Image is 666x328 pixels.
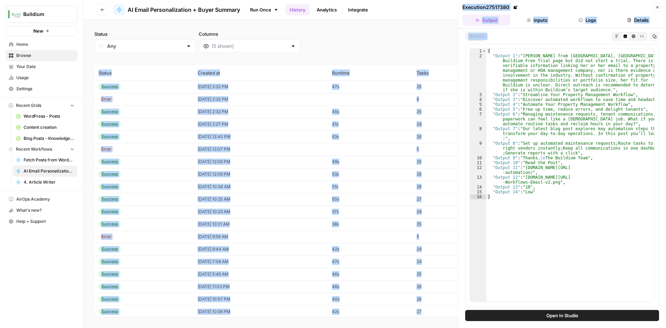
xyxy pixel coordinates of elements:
[24,157,74,163] span: Fetch Posts from WordPress
[328,65,412,81] th: Runtime
[285,4,310,15] a: History
[99,246,121,252] div: Success
[99,121,121,127] div: Success
[412,255,479,268] td: 24
[16,75,74,81] span: Usage
[23,11,65,18] span: Buildium
[412,93,479,106] td: 6
[470,126,486,141] div: 8
[344,4,372,15] a: Integrate
[99,271,121,277] div: Success
[99,109,121,115] div: Success
[99,259,121,265] div: Success
[194,230,328,243] td: [DATE] 9:58 AM
[412,131,479,143] td: 26
[114,4,240,15] a: AI Email Personalization + Buyer Summary
[470,92,486,97] div: 3
[412,81,479,93] td: 25
[6,205,77,216] div: What's new?
[412,65,479,81] th: Tasks
[194,168,328,180] td: [DATE] 12:06 PM
[194,106,328,118] td: [DATE] 2:32 PM
[614,15,662,26] button: Details
[6,216,77,227] button: Help + Support
[94,53,655,65] span: (1057 records)
[470,112,486,126] div: 7
[6,50,77,61] a: Browse
[470,194,486,199] div: 16
[470,53,486,92] div: 2
[194,143,328,155] td: [DATE] 12:07 PM
[194,255,328,268] td: [DATE] 7:08 AM
[6,100,77,111] button: Recent Grids
[128,6,240,14] span: AI Email Personalization + Buyer Summary
[99,184,121,190] div: Success
[99,171,121,177] div: Success
[328,268,412,280] td: 46s
[99,146,114,152] div: Error
[412,168,479,180] td: 26
[99,296,121,302] div: Success
[194,243,328,255] td: [DATE] 9:44 AM
[412,280,479,293] td: 26
[194,293,328,305] td: [DATE] 10:57 PM
[412,218,479,230] td: 25
[16,196,74,202] span: AirOps Academy
[470,160,486,165] div: 11
[470,165,486,175] div: 12
[412,243,479,255] td: 24
[8,8,20,20] img: Buildium Logo
[328,118,412,131] td: 41s
[513,15,561,26] button: Inputs
[328,180,412,193] td: 51s
[194,131,328,143] td: [DATE] 12:40 PM
[16,218,74,225] span: Help + Support
[194,305,328,318] td: [DATE] 10:56 PM
[99,196,121,202] div: Success
[412,155,479,168] td: 25
[16,146,52,152] span: Recent Workflows
[6,6,77,23] button: Workspace: Buildium
[313,4,341,15] a: Analytics
[194,218,328,230] td: [DATE] 10:21 AM
[16,86,74,92] span: Settings
[470,175,486,185] div: 13
[465,32,488,41] span: object
[99,134,121,140] div: Success
[6,61,77,72] a: Your Data
[328,243,412,255] td: 42s
[33,27,43,34] span: New
[328,205,412,218] td: 37s
[194,93,328,106] td: [DATE] 2:32 PM
[470,185,486,190] div: 14
[99,221,121,227] div: Success
[99,309,121,315] div: Success
[412,268,479,280] td: 25
[470,107,486,112] div: 6
[412,305,479,318] td: 27
[328,280,412,293] td: 46s
[13,177,77,188] a: 4. Article Writer
[6,72,77,83] a: Usage
[470,49,486,53] div: 1
[16,64,74,70] span: Your Data
[328,193,412,205] td: 50s
[94,65,194,81] th: Status
[194,65,328,81] th: Created at
[99,159,121,165] div: Success
[246,4,283,16] a: Run Once
[194,268,328,280] td: [DATE] 5:46 AM
[482,49,486,53] span: Toggle code folding, rows 1 through 16
[465,310,659,321] button: Open In Studio
[6,39,77,50] a: Home
[412,180,479,193] td: 26
[194,81,328,93] td: [DATE] 2:32 PM
[470,155,486,160] div: 10
[412,106,479,118] td: 25
[24,179,74,185] span: 4. Article Writer
[328,131,412,143] td: 63s
[16,52,74,59] span: Browse
[13,111,77,122] a: WordPress - Posts
[328,155,412,168] td: 49s
[199,31,300,37] label: Columns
